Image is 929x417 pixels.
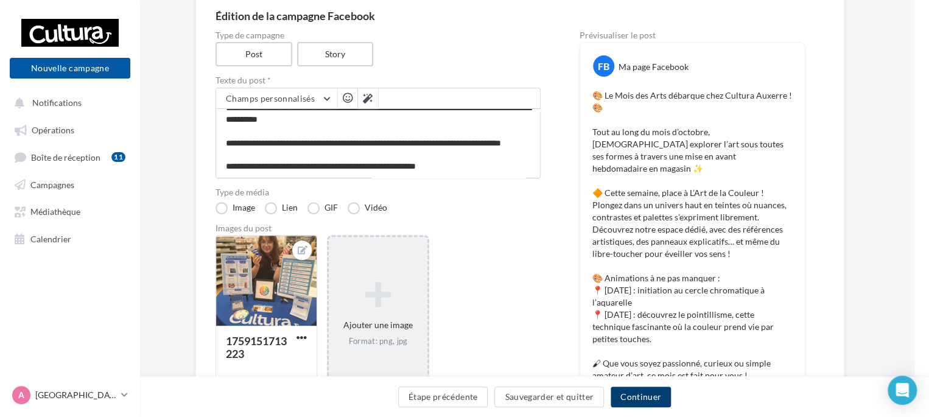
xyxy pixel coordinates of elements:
span: Notifications [32,97,82,108]
button: Champs personnalisés [216,88,337,109]
span: Calendrier [30,233,71,244]
a: Médiathèque [7,200,133,222]
button: Sauvegarder et quitter [494,387,604,407]
span: Campagnes [30,179,74,189]
label: Lien [265,202,298,214]
label: GIF [307,202,338,214]
span: Médiathèque [30,206,80,217]
div: Édition de la campagne Facebook [216,10,824,21]
label: Vidéo [348,202,387,214]
span: Opérations [32,125,74,135]
button: Nouvelle campagne [10,58,130,79]
button: Étape précédente [398,387,488,407]
div: Ma page Facebook [619,61,689,73]
button: Continuer [611,387,671,407]
label: Image [216,202,255,214]
a: Campagnes [7,173,133,195]
a: Calendrier [7,227,133,249]
label: Type de campagne [216,31,541,40]
label: Story [297,42,374,66]
label: Type de média [216,188,541,197]
button: Notifications [7,91,128,113]
a: A [GEOGRAPHIC_DATA] [10,384,130,407]
div: 11 [111,152,125,162]
div: Images du post [216,224,541,233]
a: Boîte de réception11 [7,145,133,168]
label: Post [216,42,292,66]
div: 1759151713223 [226,334,287,360]
a: Opérations [7,118,133,140]
label: Texte du post * [216,76,541,85]
div: FB [593,55,614,77]
div: Prévisualiser le post [580,31,805,40]
span: Champs personnalisés [226,93,315,103]
div: Open Intercom Messenger [888,376,917,405]
p: [GEOGRAPHIC_DATA] [35,389,116,401]
span: Boîte de réception [31,152,100,162]
span: A [18,389,24,401]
